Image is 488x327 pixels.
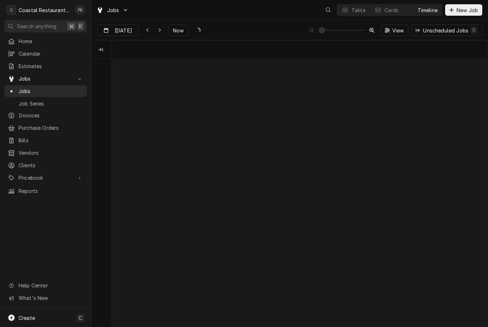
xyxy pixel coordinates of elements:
span: View [391,27,405,34]
span: Invoices [19,112,83,119]
a: Job Series [4,98,87,109]
span: Reports [19,187,83,195]
span: Vendors [19,149,83,157]
div: PB [75,5,85,15]
a: Home [4,35,87,47]
span: Calendar [19,50,83,57]
span: Jobs [19,75,73,82]
button: Now [168,25,188,36]
div: Coastal Restaurant Repair [19,6,71,14]
a: Go to Pricebook [4,172,87,184]
button: View [380,25,409,36]
span: ⌘ [69,22,74,30]
a: Go to What's New [4,292,87,304]
div: Unscheduled Jobs [423,27,478,34]
span: What's New [19,294,83,302]
span: Job Series [19,100,83,107]
a: Jobs [4,85,87,97]
div: normal [112,59,488,327]
span: Estimates [19,62,83,70]
span: Help Center [19,282,83,289]
span: Pricebook [19,174,73,182]
div: left [91,59,111,327]
div: C [6,5,16,15]
div: Timeline [418,6,438,14]
a: Bills [4,134,87,146]
a: Invoices [4,109,87,121]
div: Table [352,6,365,14]
span: Bills [19,137,83,144]
button: New Job [445,4,482,16]
a: Estimates [4,60,87,72]
a: Purchase Orders [4,122,87,134]
span: K [79,22,82,30]
div: Technicians column. SPACE for context menu [91,40,113,59]
a: Clients [4,159,87,171]
span: Now [171,27,185,34]
span: Home [19,37,83,45]
a: Calendar [4,48,87,60]
span: Search anything [17,22,56,30]
a: Go to Help Center [4,280,87,291]
div: 0 [472,26,476,34]
span: Clients [19,162,83,169]
button: Search anything⌘K [4,20,87,32]
div: Phill Blush's Avatar [75,5,85,15]
button: [DATE] [97,25,139,36]
button: Unscheduled Jobs0 [411,25,482,36]
span: Purchase Orders [19,124,83,132]
span: New Job [455,6,479,14]
span: Jobs [107,6,119,14]
button: Open search [323,4,334,16]
a: Go to Jobs [4,73,87,85]
span: C [79,314,82,322]
div: Cards [384,6,399,14]
span: Jobs [19,87,83,95]
a: Reports [4,185,87,197]
span: Create [19,315,35,321]
a: Go to Jobs [94,4,131,16]
a: Vendors [4,147,87,159]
